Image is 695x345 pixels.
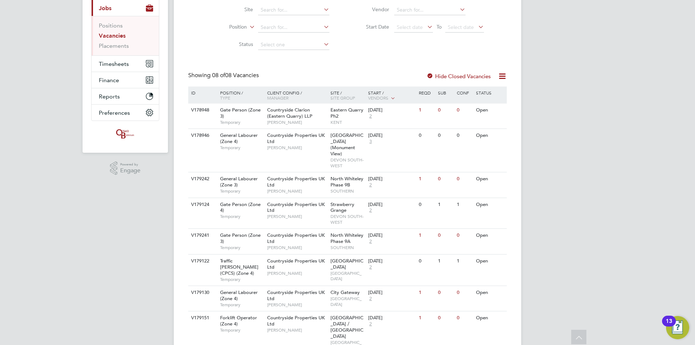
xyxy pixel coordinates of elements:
a: Go to home page [91,128,159,140]
div: V179242 [189,172,215,186]
div: 0 [455,172,474,186]
span: To [434,22,444,31]
span: Gate Person (Zone 3) [220,232,261,244]
span: [GEOGRAPHIC_DATA] [330,270,365,282]
div: 0 [436,104,455,117]
span: SOUTHERN [330,188,365,194]
span: Manager [267,95,288,101]
span: [PERSON_NAME] [267,214,327,219]
span: Temporary [220,245,264,251]
div: 1 [417,104,436,117]
span: [PERSON_NAME] [267,302,327,308]
div: V179241 [189,229,215,242]
span: [GEOGRAPHIC_DATA] (Monument View) [330,132,363,157]
div: V179151 [189,311,215,325]
input: Select one [258,40,329,50]
span: Strawberry Grange [330,201,354,214]
div: 1 [417,286,436,299]
span: Countryside Properties UK Ltd [267,176,325,188]
span: DEVON SOUTH-WEST [330,157,365,168]
span: [PERSON_NAME] [267,327,327,333]
span: Temporary [220,277,264,282]
span: Countryside Properties UK Ltd [267,289,325,302]
span: Temporary [220,327,264,333]
span: [GEOGRAPHIC_DATA] [330,296,365,307]
span: [PERSON_NAME] [267,245,327,251]
div: [DATE] [368,290,415,296]
div: 0 [436,229,455,242]
div: Start / [366,87,417,105]
span: Select date [448,24,474,30]
span: City Gateway [330,289,360,295]
span: [PERSON_NAME] [267,145,327,151]
div: [DATE] [368,315,415,321]
span: General Labourer (Zone 3) [220,176,258,188]
div: Client Config / [265,87,329,104]
div: V179122 [189,254,215,268]
div: 13 [666,321,672,331]
div: Open [474,104,506,117]
input: Search for... [258,5,329,15]
span: Select date [397,24,423,30]
div: Site / [329,87,367,104]
div: [DATE] [368,176,415,182]
span: Countryside Properties UK Ltd [267,132,325,144]
div: 0 [455,229,474,242]
span: Jobs [99,5,111,12]
span: 3 [368,139,373,145]
span: Gate Person (Zone 4) [220,201,261,214]
div: 1 [436,198,455,211]
img: oneillandbrennan-logo-retina.png [115,128,136,140]
span: Traffic [PERSON_NAME] (CPCS) (Zone 4) [220,258,258,276]
span: Reports [99,93,120,100]
a: Positions [99,22,123,29]
span: Countryside Properties UK Ltd [267,315,325,327]
span: Timesheets [99,60,129,67]
button: Open Resource Center, 13 new notifications [666,316,689,339]
a: Vacancies [99,32,126,39]
button: Preferences [92,105,159,121]
div: Open [474,311,506,325]
div: [DATE] [368,258,415,264]
div: Sub [436,87,455,99]
div: 0 [417,129,436,142]
span: Finance [99,77,119,84]
div: 0 [436,286,455,299]
span: Countryside Properties UK Ltd [267,258,325,270]
div: 1 [436,254,455,268]
div: 0 [417,254,436,268]
span: Powered by [120,161,140,168]
span: North Whiteley Phase 9B [330,176,363,188]
span: [GEOGRAPHIC_DATA] / [GEOGRAPHIC_DATA] [330,315,363,339]
span: General Labourer (Zone 4) [220,132,258,144]
span: Temporary [220,214,264,219]
a: Placements [99,42,129,49]
div: 0 [436,172,455,186]
div: 0 [436,311,455,325]
span: Temporary [220,188,264,194]
div: Open [474,172,506,186]
div: ID [189,87,215,99]
span: 08 Vacancies [212,72,259,79]
div: 1 [455,198,474,211]
div: Open [474,286,506,299]
div: 1 [417,172,436,186]
span: 2 [368,207,373,214]
span: 2 [368,182,373,188]
div: 1 [417,311,436,325]
span: 2 [368,113,373,119]
span: [PERSON_NAME] [267,270,327,276]
span: Temporary [220,145,264,151]
span: Countryside Clarion (Eastern Quarry) LLP [267,107,312,119]
div: Open [474,229,506,242]
span: Temporary [220,119,264,125]
label: Site [211,6,253,13]
button: Timesheets [92,56,159,72]
div: Jobs [92,16,159,55]
label: Hide Closed Vacancies [426,73,491,80]
label: Vendor [347,6,389,13]
span: 2 [368,264,373,270]
div: 0 [436,129,455,142]
div: 1 [417,229,436,242]
div: V179130 [189,286,215,299]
